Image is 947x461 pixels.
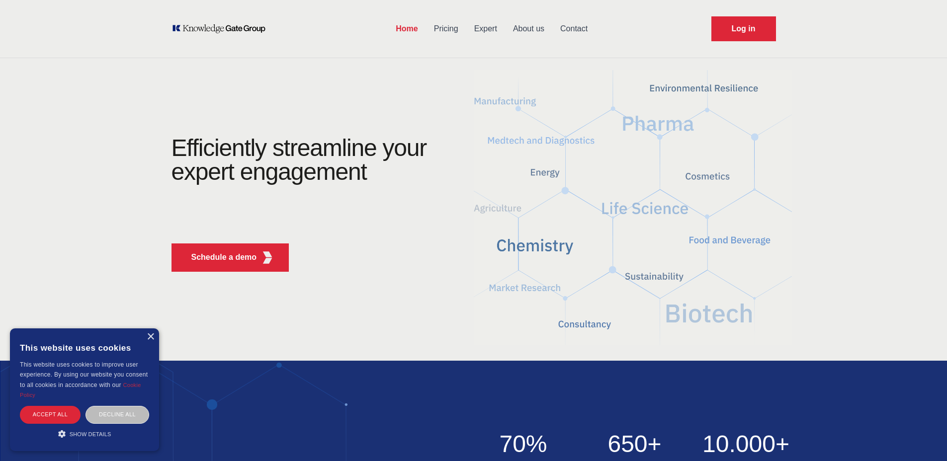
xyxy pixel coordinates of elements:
img: KGG Fifth Element RED [474,65,792,351]
button: Schedule a demoKGG Fifth Element RED [172,243,289,272]
img: KGG Fifth Element RED [261,251,273,264]
a: Pricing [426,16,466,42]
div: This website uses cookies [20,336,149,360]
a: Home [388,16,426,42]
a: KOL Knowledge Platform: Talk to Key External Experts (KEE) [172,24,272,34]
div: Decline all [86,406,149,423]
a: Expert [466,16,505,42]
span: Show details [70,431,111,437]
div: Close [147,333,154,341]
div: Show details [20,429,149,439]
a: Cookie Policy [20,382,141,398]
h2: 650+ [585,432,685,456]
a: Contact [552,16,596,42]
a: Request Demo [711,16,776,41]
span: This website uses cookies to improve user experience. By using our website you consent to all coo... [20,361,148,388]
h2: 70% [474,432,573,456]
p: Schedule a demo [191,251,257,263]
h2: 10.000+ [696,432,796,456]
h1: Efficiently streamline your expert engagement [172,135,427,185]
div: Accept all [20,406,81,423]
a: About us [505,16,552,42]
